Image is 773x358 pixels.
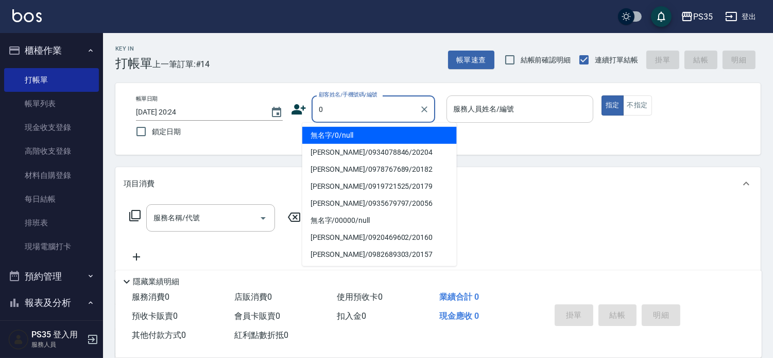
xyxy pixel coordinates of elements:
[595,55,638,66] span: 連續打單結帳
[4,68,99,92] a: 打帳單
[417,102,432,117] button: Clear
[133,276,179,287] p: 隱藏業績明細
[4,37,99,64] button: 櫃檯作業
[439,292,479,302] span: 業績合計 0
[302,212,457,229] li: 無名字/00000/null
[521,55,571,66] span: 結帳前確認明細
[255,210,271,226] button: Open
[302,161,457,178] li: [PERSON_NAME]/0978767689/20182
[302,229,457,246] li: [PERSON_NAME]/0920469602/20160
[448,51,494,70] button: 帳單速查
[4,187,99,211] a: 每日結帳
[302,263,457,280] li: [PERSON_NAME]/0906952703/20180
[4,164,99,187] a: 材料自購登錄
[677,6,717,27] button: PS35
[337,292,383,302] span: 使用預收卡 0
[132,330,186,340] span: 其他付款方式 0
[8,329,29,350] img: Person
[115,56,152,71] h3: 打帳單
[31,340,84,349] p: 服務人員
[136,95,158,103] label: 帳單日期
[4,320,99,344] a: 報表目錄
[4,92,99,116] a: 帳單列表
[264,100,289,125] button: Choose date, selected date is 2025-09-11
[337,311,366,321] span: 扣入金 0
[4,235,99,258] a: 現場電腦打卡
[623,95,652,116] button: 不指定
[115,167,761,200] div: 項目消費
[4,263,99,290] button: 預約管理
[651,6,672,27] button: save
[602,95,624,116] button: 指定
[4,211,99,235] a: 排班表
[302,246,457,263] li: [PERSON_NAME]/0982689303/20157
[4,139,99,163] a: 高階收支登錄
[152,126,181,137] span: 鎖定日期
[31,330,84,340] h5: PS35 登入用
[4,116,99,139] a: 現金收支登錄
[302,178,457,195] li: [PERSON_NAME]/0919721525/20179
[319,91,377,99] label: 顧客姓名/手機號碼/編號
[124,178,154,189] p: 項目消費
[234,311,280,321] span: 會員卡販賣 0
[132,292,169,302] span: 服務消費 0
[12,9,42,22] img: Logo
[136,104,260,121] input: YYYY/MM/DD hh:mm
[4,289,99,316] button: 報表及分析
[302,144,457,161] li: [PERSON_NAME]/0934078846/20204
[234,292,272,302] span: 店販消費 0
[302,127,457,144] li: 無名字/0/null
[132,311,178,321] span: 預收卡販賣 0
[721,7,761,26] button: 登出
[234,330,288,340] span: 紅利點數折抵 0
[302,195,457,212] li: [PERSON_NAME]/0935679797/20056
[115,45,152,52] h2: Key In
[152,58,210,71] span: 上一筆訂單:#14
[439,311,479,321] span: 現金應收 0
[693,10,713,23] div: PS35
